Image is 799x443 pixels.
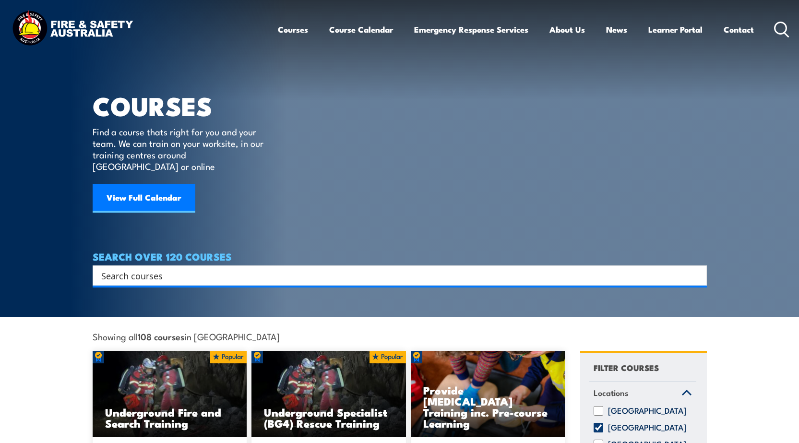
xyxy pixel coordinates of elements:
[93,331,280,341] span: Showing all in [GEOGRAPHIC_DATA]
[93,94,277,117] h1: COURSES
[251,351,406,437] a: Underground Specialist (BG4) Rescue Training
[103,269,688,282] form: Search form
[93,251,707,262] h4: SEARCH OVER 120 COURSES
[589,382,696,407] a: Locations
[608,423,686,432] label: [GEOGRAPHIC_DATA]
[278,17,308,42] a: Courses
[138,330,184,343] strong: 108 courses
[549,17,585,42] a: About Us
[329,17,393,42] a: Course Calendar
[411,351,565,437] img: Low Voltage Rescue and Provide CPR
[101,268,686,283] input: Search input
[690,269,704,282] button: Search magnifier button
[411,351,565,437] a: Provide [MEDICAL_DATA] Training inc. Pre-course Learning
[264,407,394,429] h3: Underground Specialist (BG4) Rescue Training
[105,407,235,429] h3: Underground Fire and Search Training
[594,361,659,374] h4: FILTER COURSES
[93,184,195,213] a: View Full Calendar
[594,386,629,399] span: Locations
[93,351,247,437] a: Underground Fire and Search Training
[608,406,686,416] label: [GEOGRAPHIC_DATA]
[93,351,247,437] img: Underground mine rescue
[606,17,627,42] a: News
[423,384,553,429] h3: Provide [MEDICAL_DATA] Training inc. Pre-course Learning
[648,17,703,42] a: Learner Portal
[93,126,268,172] p: Find a course thats right for you and your team. We can train on your worksite, in our training c...
[251,351,406,437] img: Underground mine rescue
[414,17,528,42] a: Emergency Response Services
[724,17,754,42] a: Contact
